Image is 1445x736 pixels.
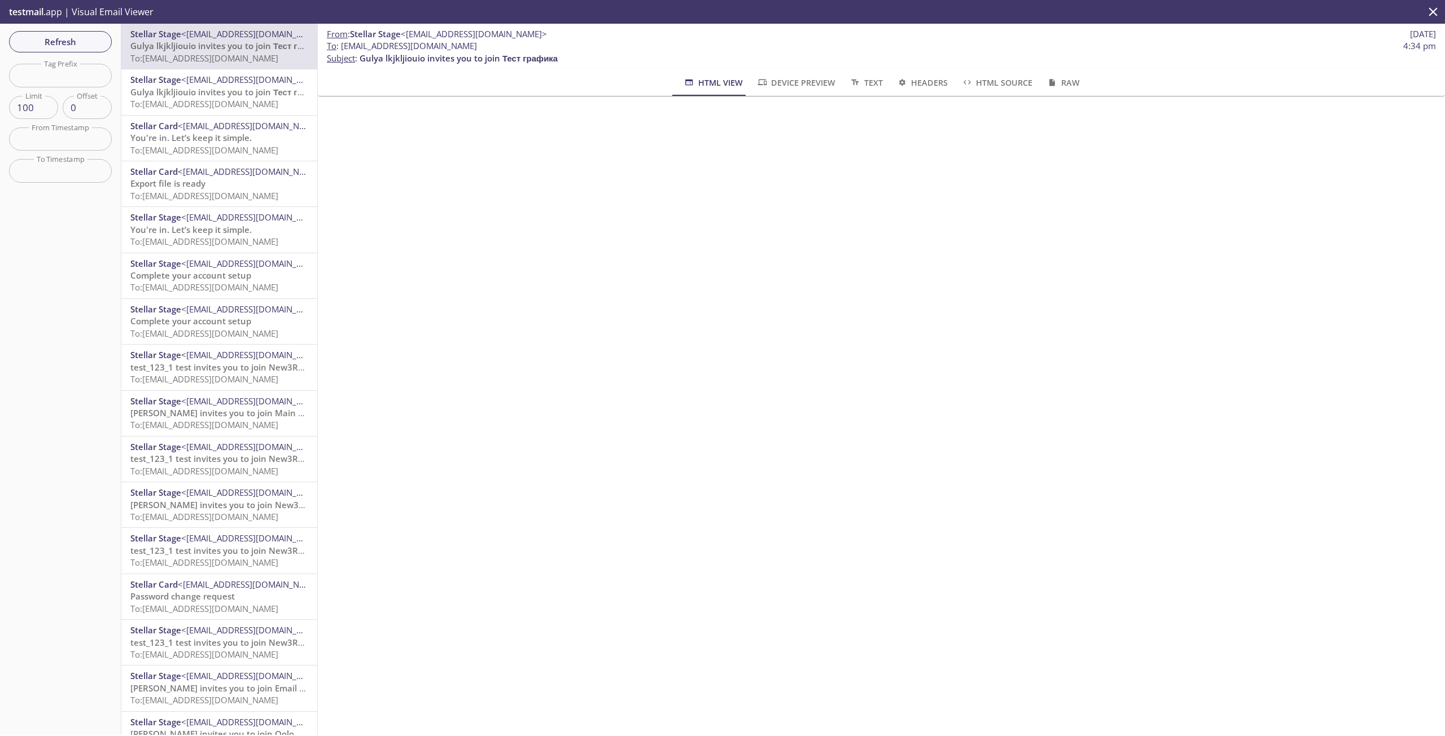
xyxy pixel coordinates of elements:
span: To: [EMAIL_ADDRESS][DOMAIN_NAME] [130,557,278,568]
span: Complete your account setup [130,270,251,281]
span: Stellar Stage [130,349,181,360]
span: Stellar Stage [130,395,181,407]
span: Refresh [18,34,103,49]
div: Stellar Stage<[EMAIL_ADDRESS][DOMAIN_NAME]>test_123_1 test invites you to join New3RefereeTo:[EMA... [121,437,317,482]
span: To: [EMAIL_ADDRESS][DOMAIN_NAME] [130,144,278,156]
span: To: [EMAIL_ADDRESS][DOMAIN_NAME] [130,511,278,522]
span: Stellar Stage [130,74,181,85]
span: Stellar Card [130,120,178,131]
span: <[EMAIL_ADDRESS][DOMAIN_NAME]> [181,303,327,315]
span: <[EMAIL_ADDRESS][DOMAIN_NAME]> [178,166,324,177]
span: <[EMAIL_ADDRESS][DOMAIN_NAME]> [178,120,324,131]
span: <[EMAIL_ADDRESS][DOMAIN_NAME]> [181,487,327,498]
span: To: [EMAIL_ADDRESS][DOMAIN_NAME] [130,328,278,339]
span: Stellar Stage [130,258,181,269]
span: 4:34 pm [1403,40,1436,52]
span: To: [EMAIL_ADDRESS][DOMAIN_NAME] [130,465,278,477]
div: Stellar Card<[EMAIL_ADDRESS][DOMAIN_NAME]>You're in. Let’s keep it simple.To:[EMAIL_ADDRESS][DOMA... [121,116,317,161]
span: Stellar Stage [130,670,181,681]
span: Subject [327,52,355,64]
span: <[EMAIL_ADDRESS][DOMAIN_NAME]> [181,211,327,223]
span: To: [EMAIL_ADDRESS][DOMAIN_NAME] [130,419,278,430]
span: HTML View [683,76,742,90]
span: To: [EMAIL_ADDRESS][DOMAIN_NAME] [130,694,278,706]
span: [PERSON_NAME] invites you to join Main Company [130,407,337,418]
span: To: [EMAIL_ADDRESS][DOMAIN_NAME] [130,603,278,614]
span: To: [EMAIL_ADDRESS][DOMAIN_NAME] [130,190,278,201]
span: Stellar Stage [130,532,181,544]
span: Password change request [130,590,235,602]
span: Stellar Stage [350,28,401,39]
span: <[EMAIL_ADDRESS][DOMAIN_NAME]> [181,74,327,85]
span: From [327,28,348,39]
div: Stellar Stage<[EMAIL_ADDRESS][DOMAIN_NAME]>[PERSON_NAME] invites you to join New3RefereeTo:[EMAIL... [121,482,317,527]
span: <[EMAIL_ADDRESS][DOMAIN_NAME]> [181,258,327,269]
span: Stellar Stage [130,211,181,223]
div: Stellar Stage<[EMAIL_ADDRESS][DOMAIN_NAME]>test_123_1 test invites you to join New3RefereeTo:[EMA... [121,345,317,390]
span: <[EMAIL_ADDRESS][DOMAIN_NAME]> [181,441,327,452]
span: [PERSON_NAME] invites you to join Email test [130,682,315,694]
span: Stellar Stage [130,624,181,636]
span: Gulya lkjkljiouio invites you to join Тест графика [130,40,329,51]
button: Refresh [9,31,112,52]
span: <[EMAIL_ADDRESS][DOMAIN_NAME]> [181,532,327,544]
span: To: [EMAIL_ADDRESS][DOMAIN_NAME] [130,52,278,64]
span: test_123_1 test invites you to join New3Referee [130,637,325,648]
span: Device Preview [756,76,835,90]
span: To: [EMAIL_ADDRESS][DOMAIN_NAME] [130,649,278,660]
div: Stellar Stage<[EMAIL_ADDRESS][DOMAIN_NAME]>Complete your account setupTo:[EMAIL_ADDRESS][DOMAIN_N... [121,299,317,344]
span: Stellar Stage [130,28,181,39]
span: <[EMAIL_ADDRESS][DOMAIN_NAME]> [181,395,327,407]
span: Stellar Card [130,166,178,177]
span: Raw [1046,76,1079,90]
div: Stellar Stage<[EMAIL_ADDRESS][DOMAIN_NAME]>Gulya lkjkljiouio invites you to join Тест графикаTo:[... [121,69,317,114]
span: test_123_1 test invites you to join New3Referee [130,453,325,464]
div: Stellar Stage<[EMAIL_ADDRESS][DOMAIN_NAME]>test_123_1 test invites you to join New3RefereeTo:[EMA... [121,620,317,665]
div: Stellar Card<[EMAIL_ADDRESS][DOMAIN_NAME]>Export file is readyTo:[EMAIL_ADDRESS][DOMAIN_NAME] [121,161,317,206]
span: <[EMAIL_ADDRESS][DOMAIN_NAME]> [401,28,547,39]
span: Stellar Stage [130,716,181,728]
span: Stellar Stage [130,441,181,452]
span: To: [EMAIL_ADDRESS][DOMAIN_NAME] [130,281,278,293]
span: : [327,28,547,40]
span: Stellar Stage [130,487,181,498]
span: [DATE] [1410,28,1436,40]
span: You're in. Let’s keep it simple. [130,132,252,143]
span: <[EMAIL_ADDRESS][DOMAIN_NAME]> [181,670,327,681]
span: test_123_1 test invites you to join New3Referee [130,362,325,373]
span: HTML Source [961,76,1032,90]
span: Text [849,76,882,90]
span: Stellar Stage [130,303,181,315]
span: To: [EMAIL_ADDRESS][DOMAIN_NAME] [130,373,278,385]
span: <[EMAIL_ADDRESS][DOMAIN_NAME]> [181,624,327,636]
span: Complete your account setup [130,315,251,327]
span: : [EMAIL_ADDRESS][DOMAIN_NAME] [327,40,477,52]
span: Gulya lkjkljiouio invites you to join Тест графика [360,52,558,64]
div: Stellar Stage<[EMAIL_ADDRESS][DOMAIN_NAME]>[PERSON_NAME] invites you to join Main CompanyTo:[EMAI... [121,391,317,436]
span: test_123_1 test invites you to join New3Referee [130,545,325,556]
span: [PERSON_NAME] invites you to join New3Referee [130,499,331,510]
div: Stellar Stage<[EMAIL_ADDRESS][DOMAIN_NAME]>Complete your account setupTo:[EMAIL_ADDRESS][DOMAIN_N... [121,253,317,298]
span: To: [EMAIL_ADDRESS][DOMAIN_NAME] [130,98,278,109]
div: Stellar Stage<[EMAIL_ADDRESS][DOMAIN_NAME]>test_123_1 test invites you to join New3RefereeTo:[EMA... [121,528,317,573]
span: You're in. Let’s keep it simple. [130,224,252,235]
div: Stellar Stage<[EMAIL_ADDRESS][DOMAIN_NAME]>You're in. Let’s keep it simple.To:[EMAIL_ADDRESS][DOM... [121,207,317,252]
span: <[EMAIL_ADDRESS][DOMAIN_NAME]> [181,716,327,728]
div: Stellar Stage<[EMAIL_ADDRESS][DOMAIN_NAME]>[PERSON_NAME] invites you to join Email testTo:[EMAIL_... [121,666,317,711]
span: Stellar Card [130,579,178,590]
span: To: [EMAIL_ADDRESS][DOMAIN_NAME] [130,236,278,247]
p: : [327,40,1436,64]
span: Export file is ready [130,178,205,189]
div: Stellar Stage<[EMAIL_ADDRESS][DOMAIN_NAME]>Gulya lkjkljiouio invites you to join Тест графикаTo:[... [121,24,317,69]
span: Headers [896,76,948,90]
span: <[EMAIL_ADDRESS][DOMAIN_NAME]> [178,579,324,590]
span: To [327,40,336,51]
span: testmail [9,6,43,18]
span: <[EMAIL_ADDRESS][DOMAIN_NAME]> [181,28,327,39]
div: Stellar Card<[EMAIL_ADDRESS][DOMAIN_NAME]>Password change requestTo:[EMAIL_ADDRESS][DOMAIN_NAME] [121,574,317,619]
span: <[EMAIL_ADDRESS][DOMAIN_NAME]> [181,349,327,360]
span: Gulya lkjkljiouio invites you to join Тест графика [130,86,329,98]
